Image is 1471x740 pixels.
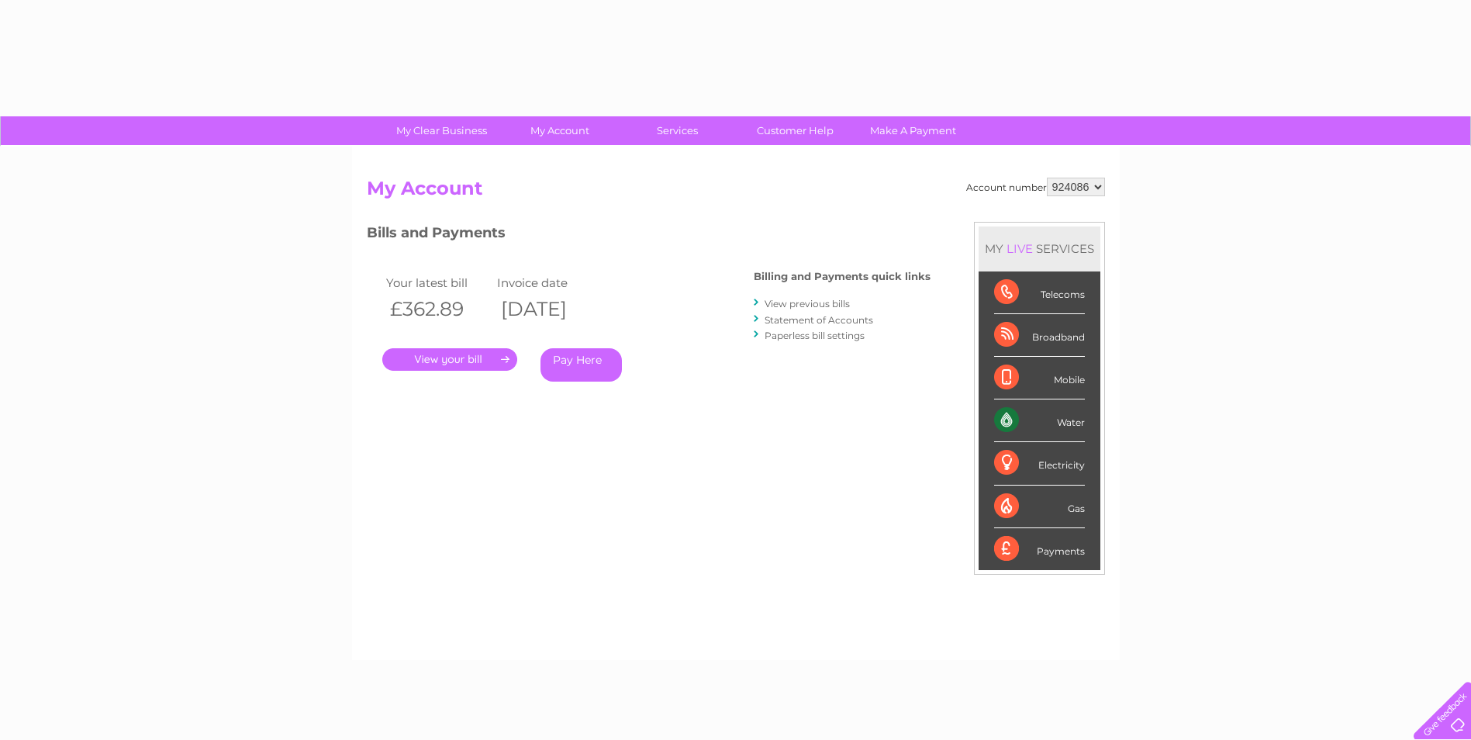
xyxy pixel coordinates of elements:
[994,271,1085,314] div: Telecoms
[731,116,859,145] a: Customer Help
[493,272,605,293] td: Invoice date
[994,486,1085,528] div: Gas
[378,116,506,145] a: My Clear Business
[966,178,1105,196] div: Account number
[754,271,931,282] h4: Billing and Payments quick links
[849,116,977,145] a: Make A Payment
[613,116,741,145] a: Services
[979,226,1100,271] div: MY SERVICES
[382,272,494,293] td: Your latest bill
[765,314,873,326] a: Statement of Accounts
[1003,241,1036,256] div: LIVE
[765,330,865,341] a: Paperless bill settings
[382,293,494,325] th: £362.89
[994,357,1085,399] div: Mobile
[994,442,1085,485] div: Electricity
[382,348,517,371] a: .
[367,178,1105,207] h2: My Account
[367,222,931,249] h3: Bills and Payments
[994,399,1085,442] div: Water
[994,528,1085,570] div: Payments
[493,293,605,325] th: [DATE]
[765,298,850,309] a: View previous bills
[994,314,1085,357] div: Broadband
[540,348,622,382] a: Pay Here
[496,116,623,145] a: My Account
